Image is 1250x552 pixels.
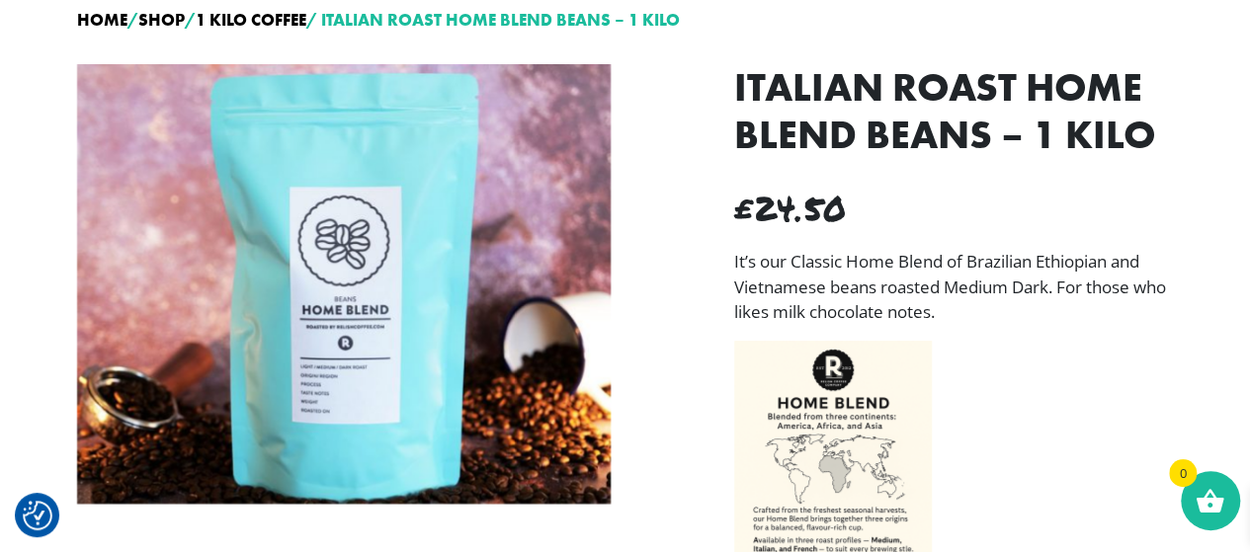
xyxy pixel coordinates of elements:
[734,184,754,232] span: £
[77,9,127,31] a: Home
[138,9,185,31] a: Shop
[23,501,52,530] button: Consent Preferences
[734,249,1174,325] p: It’s our Classic Home Blend of Brazilian Ethiopian and Vietnamese beans roasted Medium Dark. For ...
[734,184,846,232] bdi: 24.50
[23,501,52,530] img: Revisit consent button
[77,8,1174,34] nav: Breadcrumb
[1169,459,1197,487] span: 0
[734,64,1174,159] h1: Italian Roast Home Blend Beans – 1 Kilo
[196,9,306,31] a: 1 Kilo Coffee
